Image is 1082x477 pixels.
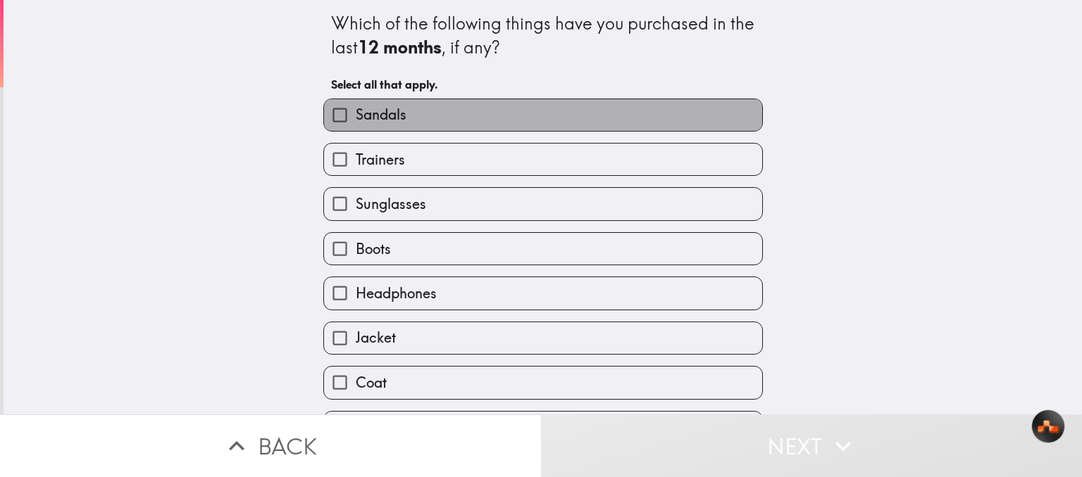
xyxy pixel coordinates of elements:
h6: Select all that apply. [331,77,755,92]
div: Which of the following things have you purchased in the last , if any? [331,12,755,59]
b: 12 months [358,37,442,58]
span: Headphones [356,284,437,303]
button: Coat [324,367,762,398]
button: Sandals [324,99,762,131]
button: Trainers [324,144,762,175]
span: Sandals [356,105,406,125]
span: Boots [356,239,391,259]
button: Boots [324,233,762,265]
img: svg+xml,%3Csvg%20xmlns%3D%22http%3A%2F%2Fwww.w3.org%2F2000%2Fsvg%22%20width%3D%2233%22%20height%3... [1037,419,1060,434]
span: Coat [356,373,387,393]
button: Next [541,414,1082,477]
span: Sunglasses [356,194,426,214]
button: Headphones [324,277,762,309]
span: Trainers [356,150,405,170]
button: Sunglasses [324,188,762,220]
span: Jacket [356,328,396,348]
button: Jacket [324,322,762,354]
